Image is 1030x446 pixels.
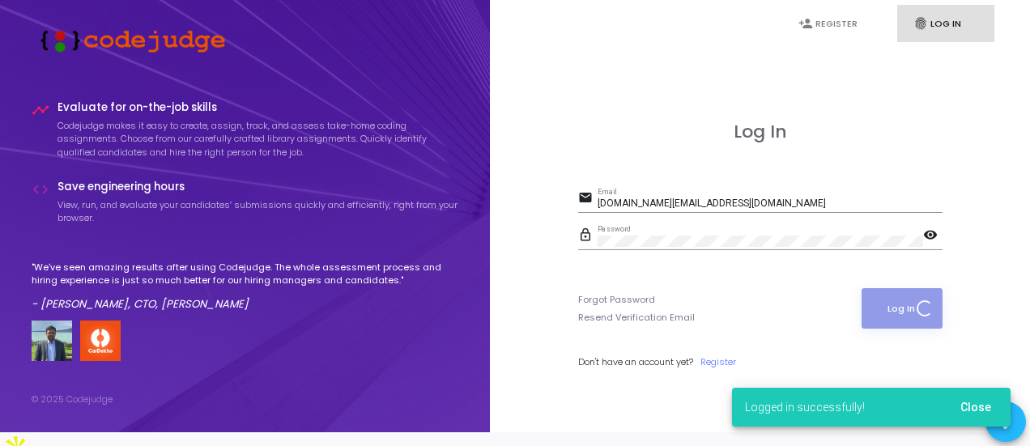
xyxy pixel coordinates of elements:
p: Codejudge makes it easy to create, assign, track, and assess take-home coding assignments. Choose... [57,119,459,159]
i: code [32,181,49,198]
button: Close [947,393,1004,422]
span: Close [960,401,991,414]
i: fingerprint [913,16,928,31]
p: View, run, and evaluate your candidates’ submissions quickly and efficiently, right from your bro... [57,198,459,225]
a: fingerprintLog In [897,5,994,43]
span: Don't have an account yet? [578,355,693,368]
img: user image [32,321,72,361]
i: person_add [798,16,813,31]
a: Forgot Password [578,293,655,307]
div: © 2025 Codejudge [32,393,113,406]
a: Register [700,355,736,369]
mat-icon: lock_outline [578,227,598,246]
button: Log In [862,288,942,329]
img: company-logo [80,321,121,361]
em: - [PERSON_NAME], CTO, [PERSON_NAME] [32,296,249,312]
mat-icon: email [578,189,598,209]
input: Email [598,198,943,210]
a: Resend Verification Email [578,311,695,325]
span: Logged in successfully! [745,399,865,415]
a: person_addRegister [782,5,879,43]
h3: Log In [578,121,943,142]
p: "We've seen amazing results after using Codejudge. The whole assessment process and hiring experi... [32,261,459,287]
h4: Evaluate for on-the-job skills [57,101,459,114]
h4: Save engineering hours [57,181,459,193]
i: timeline [32,101,49,119]
mat-icon: visibility [923,227,943,246]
